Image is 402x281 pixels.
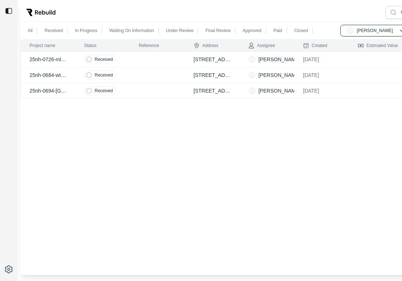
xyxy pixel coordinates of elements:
[248,43,275,48] div: Assignee
[5,7,12,15] img: toggle sidebar
[30,87,67,94] p: 25nh-0694-[GEOGRAPHIC_DATA]
[95,56,113,62] p: Received
[358,43,398,48] div: Estimated Value
[357,28,393,34] p: [PERSON_NAME]
[95,72,113,78] p: Received
[248,71,256,79] span: DE
[30,56,67,63] p: 25nh-0726-mld [PERSON_NAME]
[75,28,97,34] p: In Progress
[248,87,256,94] span: DE
[294,28,308,34] p: Closed
[185,67,240,83] td: [STREET_ADDRESS][PERSON_NAME]
[109,28,154,34] p: Waiting On Information
[185,83,240,99] td: [STREET_ADDRESS]
[84,43,97,48] div: Status
[259,87,301,94] p: [PERSON_NAME]
[248,56,256,63] span: DE
[205,28,231,34] p: Final Review
[303,43,328,48] div: Created
[30,43,55,48] div: Project name
[139,43,159,48] div: Reference
[273,28,282,34] p: Paid
[45,28,63,34] p: Received
[303,87,340,94] p: [DATE]
[194,43,219,48] div: Address
[26,9,55,16] img: Rebuild
[259,56,301,63] p: [PERSON_NAME]
[303,56,340,63] p: [DATE]
[185,52,240,67] td: [STREET_ADDRESS]
[243,28,261,34] p: Approved
[347,27,354,34] span: DE
[303,71,340,79] p: [DATE]
[95,88,113,94] p: Received
[30,71,67,79] p: 25nh-0684-wtr Del [PERSON_NAME]
[166,28,193,34] p: Under Review
[28,28,32,34] p: All
[259,71,301,79] p: [PERSON_NAME]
